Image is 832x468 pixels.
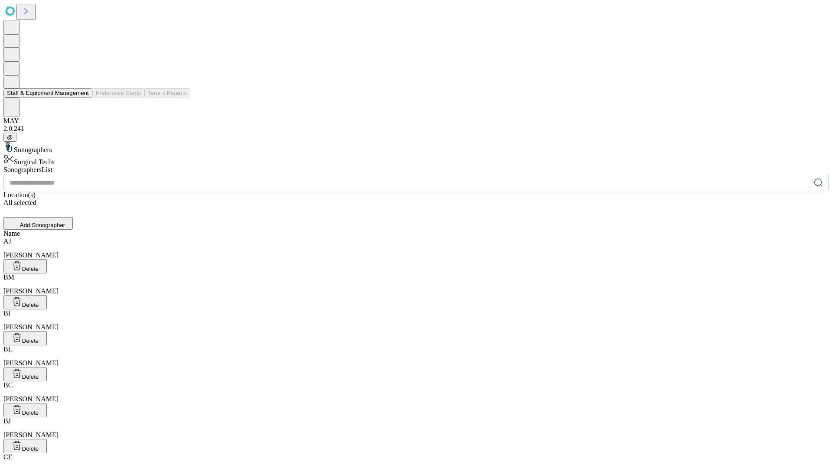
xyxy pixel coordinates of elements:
[3,381,829,403] div: [PERSON_NAME]
[3,142,829,154] div: Sonographers
[3,154,829,166] div: Surgical Techs
[22,409,39,416] span: Delete
[22,266,39,272] span: Delete
[3,273,829,295] div: [PERSON_NAME]
[3,230,829,237] div: Name
[3,417,829,439] div: [PERSON_NAME]
[3,133,16,142] button: @
[3,88,92,97] button: Staff & Equipment Management
[3,331,47,345] button: Delete
[7,134,13,140] span: @
[3,403,47,417] button: Delete
[3,439,47,453] button: Delete
[3,367,47,381] button: Delete
[22,302,39,308] span: Delete
[3,125,829,133] div: 2.0.241
[3,309,829,331] div: [PERSON_NAME]
[3,237,11,245] span: AJ
[3,217,73,230] button: Add Sonographer
[3,453,12,461] span: CE
[3,295,47,309] button: Delete
[3,381,13,389] span: BC
[144,88,190,97] button: Tenant Params
[3,259,47,273] button: Delete
[3,237,829,259] div: [PERSON_NAME]
[22,374,39,380] span: Delete
[3,199,829,207] div: All selected
[20,222,65,228] span: Add Sonographer
[3,166,829,174] div: Sonographers List
[3,191,36,198] span: Location(s)
[3,117,829,125] div: MAY
[3,417,11,425] span: BJ
[92,88,144,97] button: Preference Cards
[3,273,14,281] span: BM
[3,345,829,367] div: [PERSON_NAME]
[22,338,39,344] span: Delete
[3,309,10,317] span: BI
[22,445,39,452] span: Delete
[3,345,12,353] span: BL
